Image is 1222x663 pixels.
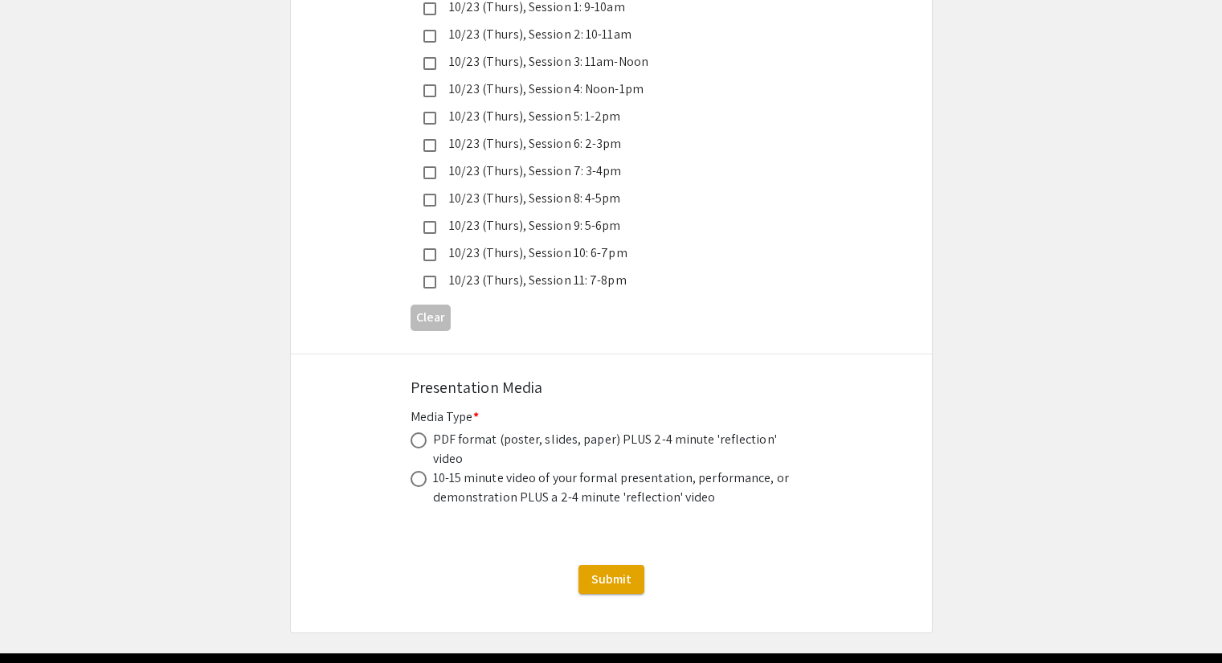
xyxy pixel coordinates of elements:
div: 10/23 (Thurs), Session 8: 4-5pm [436,189,774,208]
div: PDF format (poster, slides, paper) PLUS 2-4 minute 'reflection' video [433,430,795,469]
div: 10-15 minute video of your formal presentation, performance, or demonstration PLUS a 2-4 minute '... [433,469,795,507]
div: 10/23 (Thurs), Session 9: 5-6pm [436,216,774,235]
div: 10/23 (Thurs), Session 11: 7-8pm [436,271,774,290]
div: 10/23 (Thurs), Session 10: 6-7pm [436,244,774,263]
div: 10/23 (Thurs), Session 6: 2-3pm [436,134,774,153]
button: Submit [578,565,644,594]
div: 10/23 (Thurs), Session 2: 10-11am [436,25,774,44]
div: 10/23 (Thurs), Session 4: Noon-1pm [436,80,774,99]
div: Presentation Media [411,375,812,399]
iframe: Chat [12,591,68,651]
mat-label: Media Type [411,408,479,425]
span: Submit [591,571,631,587]
button: Clear [411,305,451,331]
div: 10/23 (Thurs), Session 3: 11am-Noon [436,52,774,72]
div: 10/23 (Thurs), Session 7: 3-4pm [436,162,774,181]
div: 10/23 (Thurs), Session 5: 1-2pm [436,107,774,126]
